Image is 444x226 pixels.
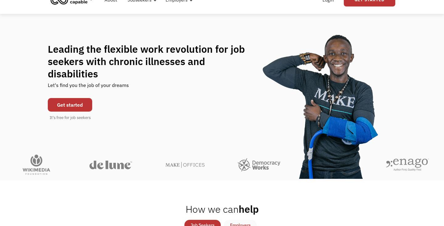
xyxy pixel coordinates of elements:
a: Get started [48,98,92,112]
div: It's free for job seekers [50,115,91,121]
div: Let's find you the job of your dreams [48,80,129,95]
h1: Leading the flexible work revolution for job seekers with chronic illnesses and disabilities [48,43,257,80]
span: How we can [186,203,239,216]
h2: help [186,203,259,215]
